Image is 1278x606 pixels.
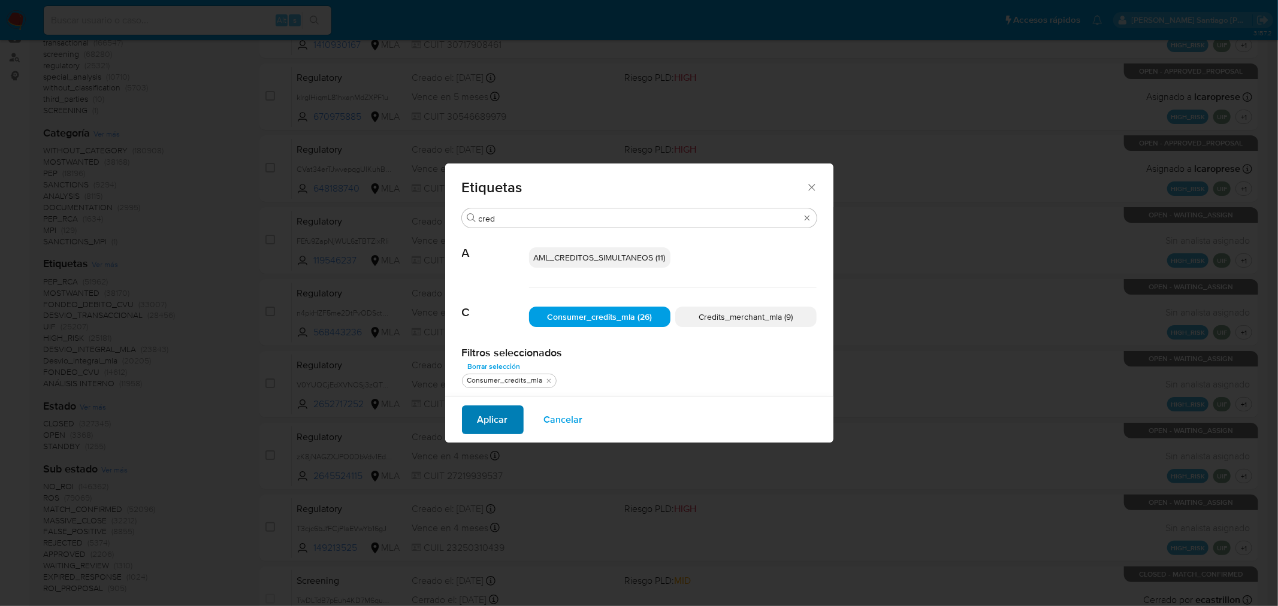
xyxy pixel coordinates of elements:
[462,287,529,320] span: C
[462,359,527,374] button: Borrar selección
[802,213,812,223] button: Borrar
[465,375,545,386] div: Consumer_credits_mla
[478,407,508,433] span: Aplicar
[699,311,793,323] span: Credits_merchant_mla (9)
[529,307,670,327] div: Consumer_credits_mla (26)
[806,181,817,192] button: Cerrar
[462,228,529,260] span: A
[534,252,666,263] span: AML_CREDITOS_SIMULTANEOS (11)
[462,405,524,434] button: Aplicar
[528,405,599,434] button: Cancelar
[479,213,800,224] input: Buscar filtro
[544,407,583,433] span: Cancelar
[675,307,817,327] div: Credits_merchant_mla (9)
[547,311,652,323] span: Consumer_credits_mla (26)
[468,360,521,372] span: Borrar selección
[462,180,806,195] span: Etiquetas
[544,376,554,386] button: quitar Consumer_credits_mla
[529,247,670,268] div: AML_CREDITOS_SIMULTANEOS (11)
[467,213,476,223] button: Buscar
[462,346,817,359] h2: Filtros seleccionados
